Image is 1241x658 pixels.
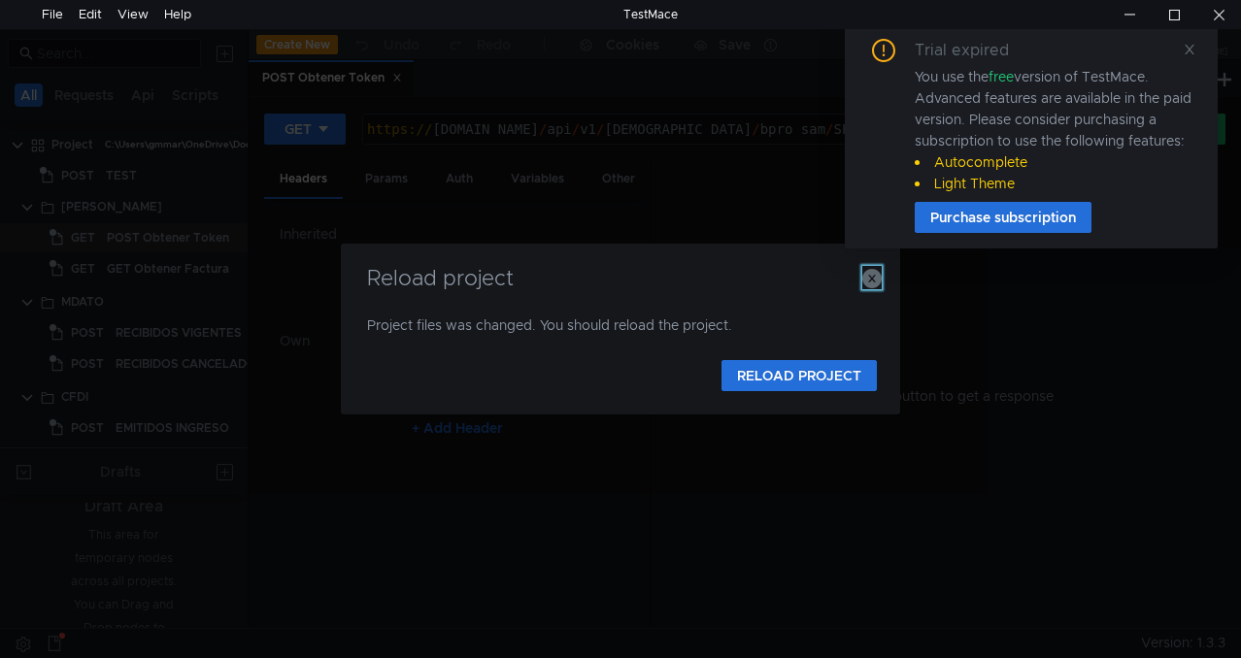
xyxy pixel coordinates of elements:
div: You use the version of TestMace. Advanced features are available in the paid version. Please cons... [915,66,1194,194]
h3: Reload project [364,267,877,290]
p: Project files was changed. You should reload the project. [367,313,874,337]
button: Purchase subscription [915,202,1091,233]
div: Trial expired [915,39,1032,62]
span: free [989,68,1014,85]
li: Autocomplete [915,151,1194,173]
li: Light Theme [915,173,1194,194]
